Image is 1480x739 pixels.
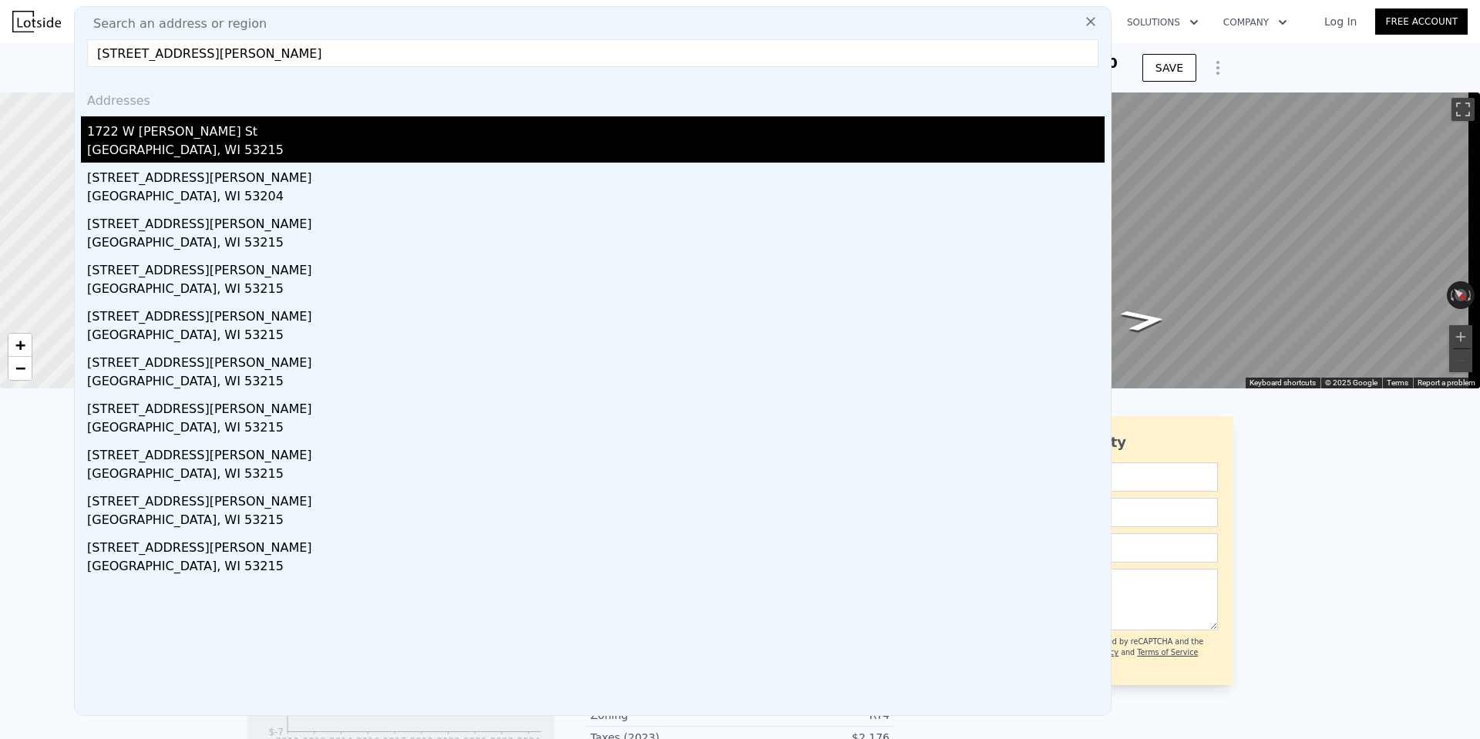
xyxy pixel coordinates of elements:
div: Addresses [81,79,1105,116]
button: Keyboard shortcuts [1250,378,1316,388]
div: [GEOGRAPHIC_DATA], WI 53215 [87,233,1105,255]
button: Reset the view [1447,281,1475,309]
path: Go Northwest, W Vilter Ln [1102,304,1187,337]
div: 1722 W [PERSON_NAME] St [87,116,1105,141]
button: Zoom in [1449,325,1472,348]
div: [GEOGRAPHIC_DATA], WI 53215 [87,372,1105,394]
button: Toggle fullscreen view [1451,98,1475,121]
button: Solutions [1115,8,1211,36]
span: Search an address or region [81,15,267,33]
button: Rotate clockwise [1467,281,1475,309]
div: [STREET_ADDRESS][PERSON_NAME] [87,394,1105,418]
img: Lotside [12,11,61,32]
div: [GEOGRAPHIC_DATA], WI 53204 [87,187,1105,209]
button: SAVE [1142,54,1196,82]
span: © 2025 Google [1325,378,1377,387]
input: Enter an address, city, region, neighborhood or zip code [87,39,1098,67]
div: [STREET_ADDRESS][PERSON_NAME] [87,440,1105,465]
div: [GEOGRAPHIC_DATA], WI 53215 [87,511,1105,532]
div: [STREET_ADDRESS][PERSON_NAME] [87,163,1105,187]
div: [GEOGRAPHIC_DATA], WI 53215 [87,326,1105,348]
a: Zoom in [8,334,32,357]
button: Zoom out [1449,349,1472,372]
div: [STREET_ADDRESS][PERSON_NAME] [87,486,1105,511]
div: [STREET_ADDRESS][PERSON_NAME] [87,255,1105,280]
div: This site is protected by reCAPTCHA and the Google and apply. [1040,637,1218,670]
div: [GEOGRAPHIC_DATA], WI 53215 [87,280,1105,301]
a: Terms (opens in new tab) [1387,378,1408,387]
tspan: $-7 [268,727,284,737]
button: Rotate counterclockwise [1447,281,1455,309]
button: Show Options [1202,52,1233,83]
div: [GEOGRAPHIC_DATA], WI 53215 [87,465,1105,486]
span: − [15,358,25,378]
a: Log In [1306,14,1375,29]
div: [STREET_ADDRESS][PERSON_NAME] [87,209,1105,233]
div: [GEOGRAPHIC_DATA], WI 53215 [87,418,1105,440]
div: [STREET_ADDRESS][PERSON_NAME] [87,301,1105,326]
div: [STREET_ADDRESS][PERSON_NAME] [87,348,1105,372]
button: Company [1211,8,1300,36]
div: [STREET_ADDRESS][PERSON_NAME] [87,532,1105,557]
a: Zoom out [8,357,32,380]
div: [GEOGRAPHIC_DATA], WI 53215 [87,141,1105,163]
a: Free Account [1375,8,1468,35]
span: + [15,335,25,354]
a: Report a problem [1418,378,1475,387]
a: Terms of Service [1137,648,1198,657]
div: [GEOGRAPHIC_DATA], WI 53215 [87,557,1105,579]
